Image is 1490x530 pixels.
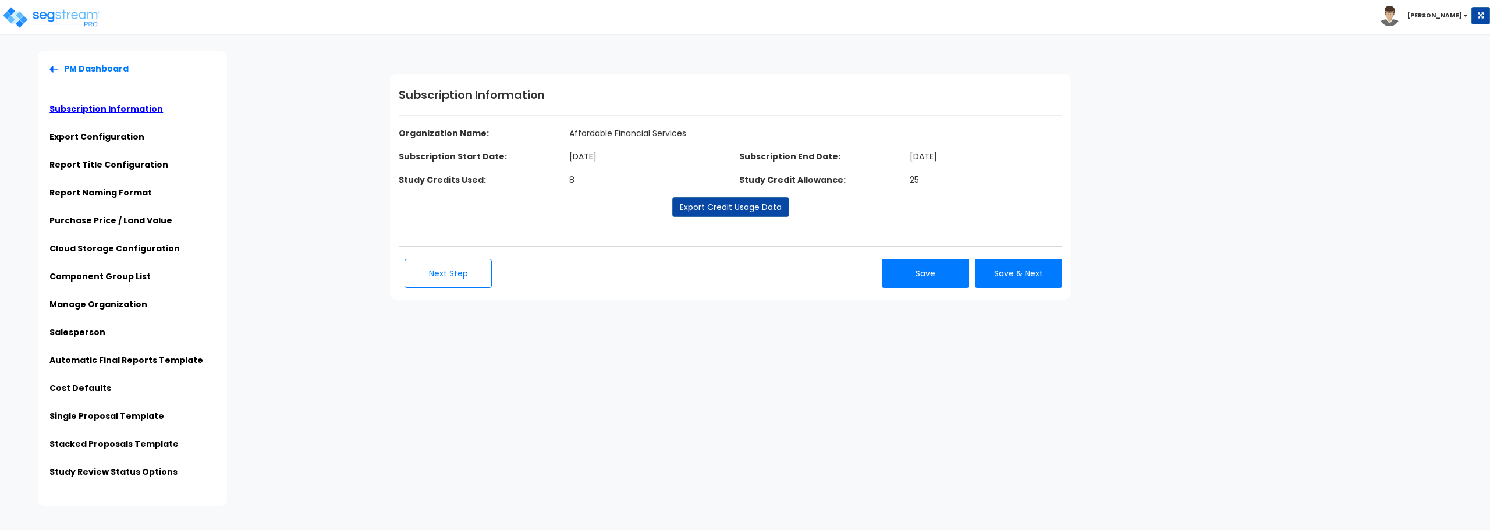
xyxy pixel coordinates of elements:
a: Cloud Storage Configuration [49,243,180,254]
b: [PERSON_NAME] [1407,11,1462,20]
dd: 25 [901,174,1072,186]
button: Save [882,259,969,288]
a: Cost Defaults [49,382,111,394]
dd: [DATE] [901,151,1072,162]
a: Salesperson [49,326,105,338]
a: Single Proposal Template [49,410,164,422]
dt: Subscription End Date: [730,151,901,162]
a: Component Group List [49,271,151,282]
a: Stacked Proposals Template [49,438,179,450]
a: PM Dashboard [49,63,129,74]
a: Export Credit Usage Data [672,197,789,217]
dt: Organization Name: [390,127,730,139]
dt: Study Credit Allowance: [730,174,901,186]
a: Report Title Configuration [49,159,168,170]
a: Manage Organization [49,298,147,310]
dd: 8 [560,174,731,186]
h1: Subscription Information [399,86,1062,104]
dd: [DATE] [560,151,731,162]
img: Back [49,66,58,73]
a: Automatic Final Reports Template [49,354,203,366]
button: Save & Next [975,259,1062,288]
img: avatar.png [1379,6,1400,26]
a: Purchase Price / Land Value [49,215,172,226]
button: Next Step [405,259,492,288]
a: Study Review Status Options [49,466,178,478]
a: Export Configuration [49,131,144,143]
dd: Affordable Financial Services [560,127,901,139]
a: Subscription Information [49,103,163,115]
dt: Study Credits Used: [390,174,560,186]
img: logo_pro_r.png [2,6,101,29]
a: Report Naming Format [49,187,152,198]
dt: Subscription Start Date: [390,151,560,162]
